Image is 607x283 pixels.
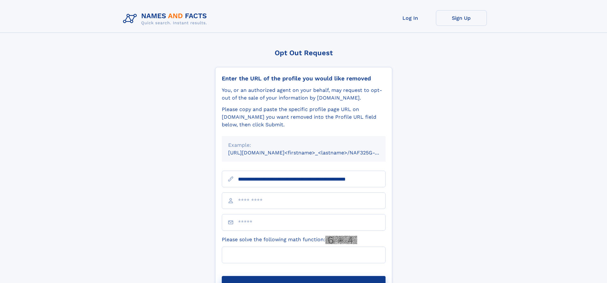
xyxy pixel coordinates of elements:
a: Log In [385,10,436,26]
img: Logo Names and Facts [120,10,212,27]
div: Please copy and paste the specific profile page URL on [DOMAIN_NAME] you want removed into the Pr... [222,106,386,129]
label: Please solve the following math function: [222,236,357,244]
div: Example: [228,141,379,149]
div: Enter the URL of the profile you would like removed [222,75,386,82]
div: Opt Out Request [215,49,392,57]
div: You, or an authorized agent on your behalf, may request to opt-out of the sale of your informatio... [222,86,386,102]
small: [URL][DOMAIN_NAME]<firstname>_<lastname>/NAF325G-xxxxxxxx [228,150,398,156]
a: Sign Up [436,10,487,26]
